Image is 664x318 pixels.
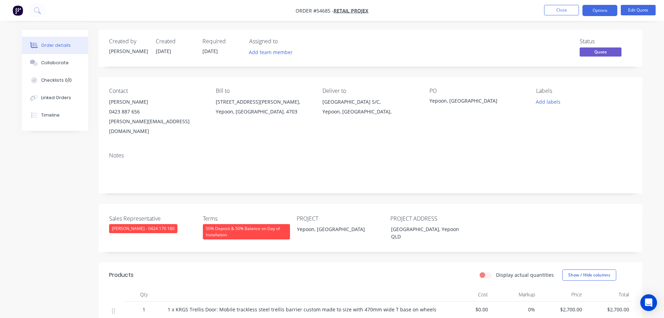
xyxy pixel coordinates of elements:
div: [PERSON_NAME] [109,97,205,107]
div: Created [156,38,194,45]
span: [DATE] [156,48,171,54]
div: Checklists 0/0 [41,77,72,83]
div: [STREET_ADDRESS][PERSON_NAME],Yepoon, [GEOGRAPHIC_DATA], 4703 [216,97,311,119]
button: Edit Quote [621,5,656,15]
div: Deliver to [322,88,418,94]
button: Add team member [245,47,296,57]
button: Close [544,5,579,15]
div: Products [109,271,133,279]
span: Order #54685 - [296,7,334,14]
div: Markup [491,288,538,302]
div: Cost [444,288,491,302]
div: Created by [109,38,147,45]
div: Contact [109,88,205,94]
button: Show / Hide columns [562,269,616,281]
a: Retail Projex [334,7,368,14]
div: [STREET_ADDRESS][PERSON_NAME], [216,97,311,107]
span: Quote [580,47,621,56]
div: Qty [123,288,165,302]
div: Yepoon, [GEOGRAPHIC_DATA] [429,97,517,107]
div: Bill to [216,88,311,94]
div: Linked Orders [41,95,71,101]
div: [PERSON_NAME] [109,47,147,55]
span: 0% [494,306,535,313]
button: Order details [22,37,88,54]
div: Price [538,288,585,302]
div: 0423 887 656 [109,107,205,117]
div: Labels [536,88,632,94]
div: [GEOGRAPHIC_DATA], Yepoon QLD [386,224,473,242]
div: Yepoon, [GEOGRAPHIC_DATA] [291,224,379,234]
button: Checklists 0/0 [22,72,88,89]
div: Notes [109,152,632,159]
label: Sales Representative [109,214,196,223]
span: 1 x KRGS Trellis Door: Mobile trackless steel trellis barrier custom made to size with 470mm wide... [168,306,436,313]
label: Display actual quantities [496,271,554,279]
label: PROJECT [297,214,384,223]
img: Factory [13,5,23,16]
button: Quote [580,47,621,58]
button: Add team member [249,47,297,57]
div: [GEOGRAPHIC_DATA] S/C, [322,97,418,107]
div: Total [585,288,632,302]
div: Status [580,38,632,45]
div: Yepoon, [GEOGRAPHIC_DATA], [322,107,418,117]
div: Timeline [41,112,60,118]
button: Add labels [532,97,564,106]
div: [PERSON_NAME]0423 887 656[PERSON_NAME][EMAIL_ADDRESS][DOMAIN_NAME] [109,97,205,136]
span: $2,700.00 [588,306,629,313]
div: Required [203,38,241,45]
button: Linked Orders [22,89,88,106]
button: Timeline [22,106,88,124]
label: Terms [203,214,290,223]
div: Assigned to [249,38,319,45]
div: Open Intercom Messenger [640,294,657,311]
div: [PERSON_NAME] - 0424 170 180 [109,224,177,233]
button: Collaborate [22,54,88,72]
div: 50% Deposit & 50% Balance on Day of Installation [203,224,290,239]
div: Order details [41,42,71,49]
div: Yepoon, [GEOGRAPHIC_DATA], 4703 [216,107,311,117]
span: $0.00 [447,306,488,313]
div: Collaborate [41,60,69,66]
div: [PERSON_NAME][EMAIL_ADDRESS][DOMAIN_NAME] [109,117,205,136]
label: PROJECT ADDRESS [390,214,478,223]
div: PO [429,88,525,94]
div: [GEOGRAPHIC_DATA] S/C,Yepoon, [GEOGRAPHIC_DATA], [322,97,418,119]
button: Options [582,5,617,16]
span: $2,700.00 [541,306,582,313]
span: 1 [143,306,145,313]
span: [DATE] [203,48,218,54]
